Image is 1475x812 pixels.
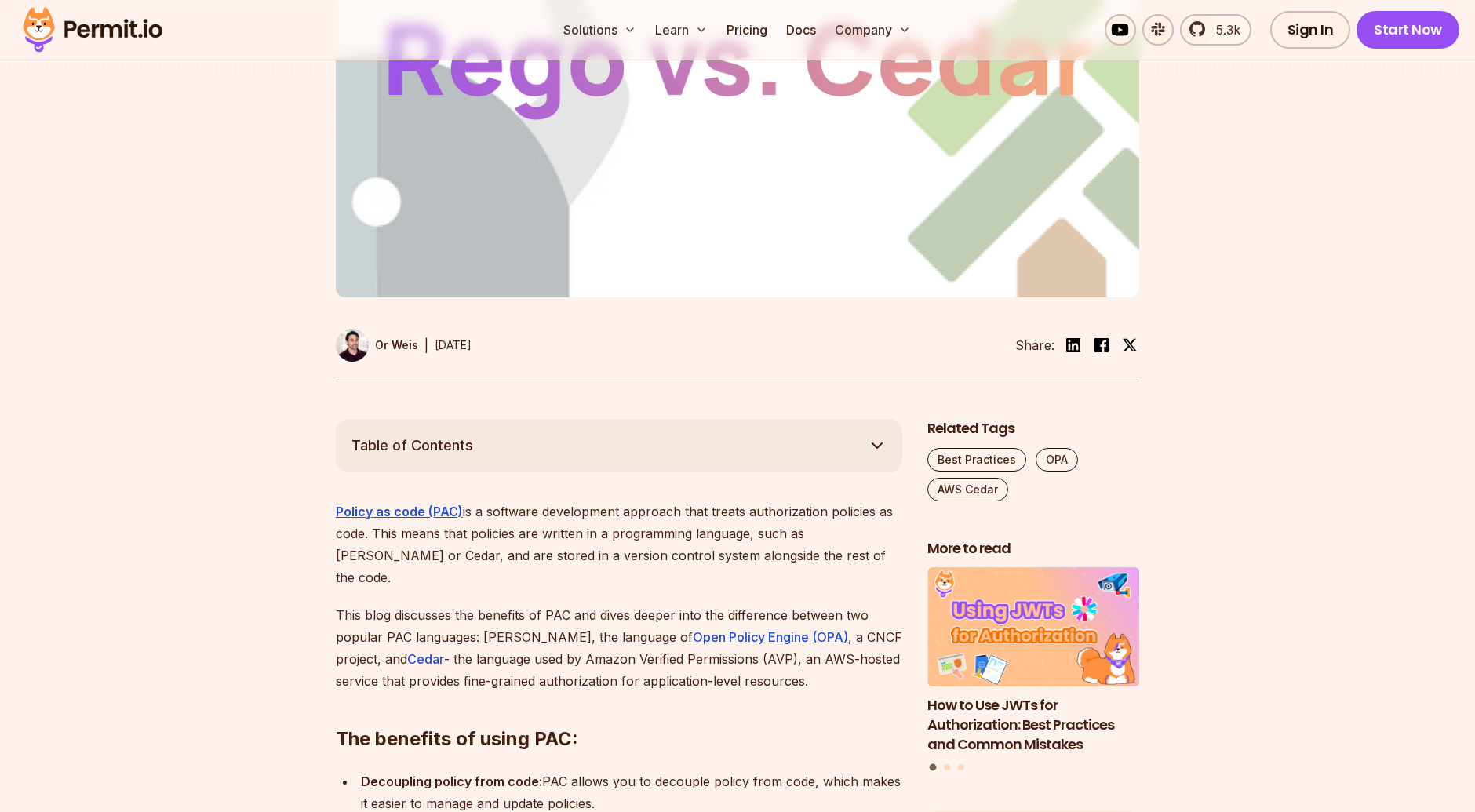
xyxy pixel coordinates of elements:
[1180,14,1251,46] a: 5.3k
[927,567,1139,686] img: How to Use JWTs for Authorization: Best Practices and Common Mistakes
[351,435,473,457] span: Table of Contents
[1207,20,1240,39] span: 5.3k
[927,696,1139,754] h3: How to Use JWTs for Authorization: Best Practices and Common Mistakes
[720,14,774,46] a: Pricing
[1036,448,1078,472] a: OPA
[336,501,902,588] p: is a software development approach that treats authorization policies as code. This means that po...
[927,478,1008,501] a: AWS Cedar
[336,419,902,472] button: Table of Contents
[927,567,1139,773] div: Posts
[424,336,428,355] div: |
[693,629,848,645] a: Open Policy Engine (OPA)
[1357,11,1459,49] a: Start Now
[927,567,1139,754] li: 1 of 3
[336,329,369,362] img: Or Weis
[829,14,917,46] button: Company
[944,764,950,770] button: Go to slide 2
[780,14,822,46] a: Docs
[336,604,902,692] p: This blog discusses the benefits of PAC and dives deeper into the difference between two popular ...
[927,539,1139,559] h2: More to read
[407,651,444,667] a: Cedar
[927,567,1139,754] a: How to Use JWTs for Authorization: Best Practices and Common MistakesHow to Use JWTs for Authoriz...
[958,764,964,770] button: Go to slide 3
[927,448,1026,472] a: Best Practices
[336,504,463,519] a: Policy as code (PAC)
[361,774,542,789] strong: Decoupling policy from code:
[1270,11,1351,49] a: Sign In
[336,329,418,362] a: Or Weis
[16,3,169,56] img: Permit logo
[1015,336,1054,355] li: Share:
[375,337,418,353] p: Or Weis
[1122,337,1138,353] img: twitter
[1064,336,1083,355] img: linkedin
[930,764,937,771] button: Go to slide 1
[927,419,1139,439] h2: Related Tags
[1092,336,1111,355] img: facebook
[435,338,472,351] time: [DATE]
[649,14,714,46] button: Learn
[557,14,643,46] button: Solutions
[336,664,902,752] h2: The benefits of using PAC:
